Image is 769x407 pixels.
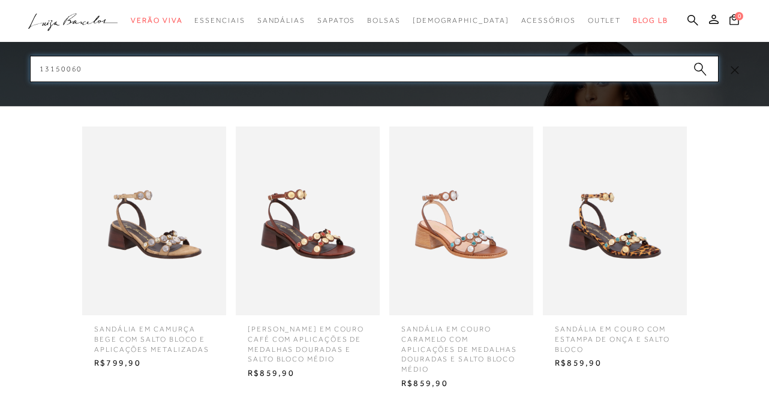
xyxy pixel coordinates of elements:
a: categoryNavScreenReaderText [588,10,621,32]
a: categoryNavScreenReaderText [521,10,576,32]
a: categoryNavScreenReaderText [367,10,401,32]
a: SANDÁLIA EM COURO COM ESTAMPA DE ONÇA E SALTO BLOCO SANDÁLIA EM COURO COM ESTAMPA DE ONÇA E SALTO... [540,126,690,372]
span: BLOG LB [633,16,668,25]
span: Sandálias [257,16,305,25]
span: R$859,90 [546,354,684,372]
a: SANDÁLIA EM COURO CAFÉ COM APLICAÇÕES DE MEDALHAS DOURADAS E SALTO BLOCO MÉDIO [PERSON_NAME] EM C... [233,126,383,382]
a: SANDÁLIA EM COURO CARAMELO COM APLICAÇÕES DE MEDALHAS DOURADAS E SALTO BLOCO MÉDIO SANDÁLIA EM CO... [386,126,536,393]
span: Bolsas [367,16,401,25]
img: SANDÁLIA EM CAMURÇA BEGE COM SALTO BLOCO E APLICAÇÕES METALIZADAS [82,126,226,315]
span: R$859,90 [239,364,377,382]
span: [DEMOGRAPHIC_DATA] [413,16,509,25]
button: 0 [726,13,743,29]
a: categoryNavScreenReaderText [257,10,305,32]
img: SANDÁLIA EM COURO COM ESTAMPA DE ONÇA E SALTO BLOCO [543,126,687,315]
input: Buscar. [30,56,719,82]
span: SANDÁLIA EM COURO CARAMELO COM APLICAÇÕES DE MEDALHAS DOURADAS E SALTO BLOCO MÉDIO [392,315,530,375]
span: Verão Viva [131,16,182,25]
span: SANDÁLIA EM CAMURÇA BEGE COM SALTO BLOCO E APLICAÇÕES METALIZADAS [85,315,223,354]
span: [PERSON_NAME] EM COURO CAFÉ COM APLICAÇÕES DE MEDALHAS DOURADAS E SALTO BLOCO MÉDIO [239,315,377,364]
a: noSubCategoriesText [413,10,509,32]
span: SANDÁLIA EM COURO COM ESTAMPA DE ONÇA E SALTO BLOCO [546,315,684,354]
span: Sapatos [317,16,355,25]
img: SANDÁLIA EM COURO CARAMELO COM APLICAÇÕES DE MEDALHAS DOURADAS E SALTO BLOCO MÉDIO [389,126,533,315]
span: 0 [735,12,743,20]
span: Outlet [588,16,621,25]
a: BLOG LB [633,10,668,32]
span: Essenciais [194,16,245,25]
a: categoryNavScreenReaderText [131,10,182,32]
a: categoryNavScreenReaderText [194,10,245,32]
img: SANDÁLIA EM COURO CAFÉ COM APLICAÇÕES DE MEDALHAS DOURADAS E SALTO BLOCO MÉDIO [236,126,380,315]
a: categoryNavScreenReaderText [317,10,355,32]
span: R$799,90 [85,354,223,372]
span: Acessórios [521,16,576,25]
span: R$859,90 [392,375,530,393]
a: SANDÁLIA EM CAMURÇA BEGE COM SALTO BLOCO E APLICAÇÕES METALIZADAS SANDÁLIA EM CAMURÇA BEGE COM SA... [79,126,229,372]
